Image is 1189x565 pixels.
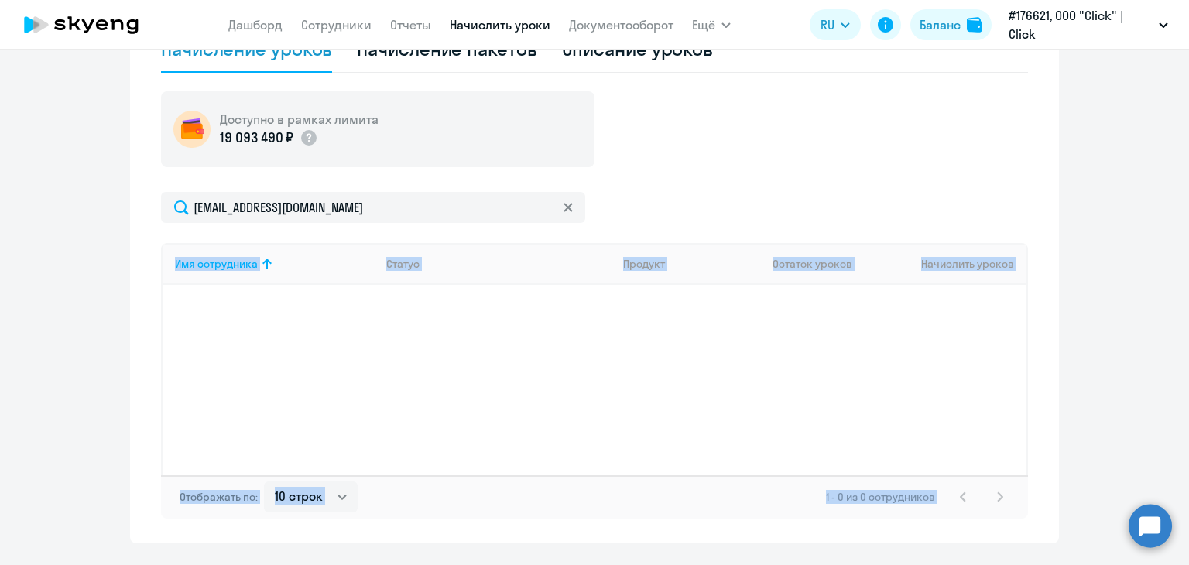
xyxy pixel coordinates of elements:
div: Продукт [623,257,665,271]
a: Документооборот [569,17,673,33]
p: #176621, ООО "Click" | Click [1009,6,1153,43]
p: 19 093 490 ₽ [220,128,293,148]
img: balance [967,17,982,33]
span: 1 - 0 из 0 сотрудников [826,490,935,504]
button: #176621, ООО "Click" | Click [1001,6,1176,43]
a: Отчеты [390,17,431,33]
span: Отображать по: [180,490,258,504]
button: RU [810,9,861,40]
span: Остаток уроков [773,257,852,271]
div: Баланс [920,15,961,34]
div: Остаток уроков [773,257,869,271]
a: Начислить уроки [450,17,550,33]
div: Имя сотрудника [175,257,258,271]
h5: Доступно в рамках лимита [220,111,379,128]
th: Начислить уроков [869,243,1026,285]
div: Статус [386,257,420,271]
a: Дашборд [228,17,283,33]
span: Ещё [692,15,715,34]
div: Продукт [623,257,761,271]
div: Имя сотрудника [175,257,374,271]
div: Статус [386,257,611,271]
input: Поиск по имени, email, продукту или статусу [161,192,585,223]
button: Ещё [692,9,731,40]
span: RU [821,15,834,34]
a: Сотрудники [301,17,372,33]
img: wallet-circle.png [173,111,211,148]
button: Балансbalance [910,9,992,40]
